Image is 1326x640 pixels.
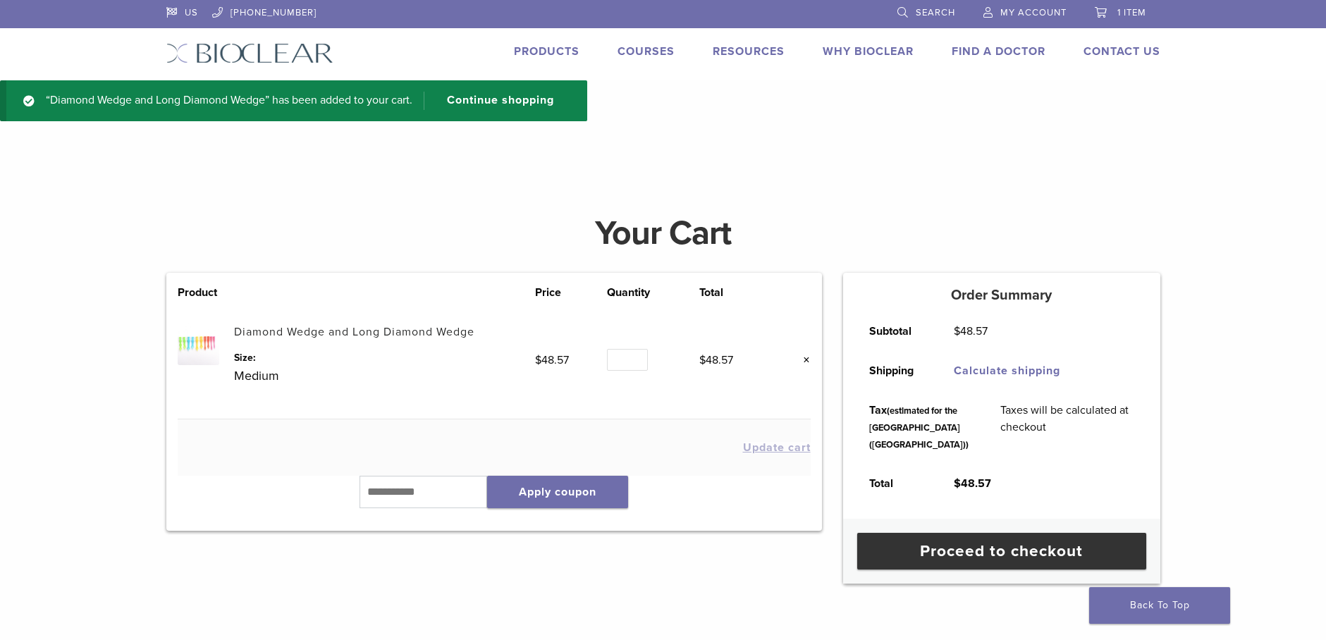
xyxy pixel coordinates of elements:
[1083,44,1160,59] a: Contact Us
[954,324,988,338] bdi: 48.57
[535,353,569,367] bdi: 48.57
[1000,7,1067,18] span: My Account
[954,364,1060,378] a: Calculate shipping
[607,284,699,301] th: Quantity
[854,390,985,464] th: Tax
[843,287,1160,304] h5: Order Summary
[916,7,955,18] span: Search
[713,44,785,59] a: Resources
[699,353,733,367] bdi: 48.57
[952,44,1045,59] a: Find A Doctor
[743,442,811,453] button: Update cart
[178,284,234,301] th: Product
[699,353,706,367] span: $
[156,216,1171,250] h1: Your Cart
[857,533,1146,570] a: Proceed to checkout
[954,324,960,338] span: $
[166,43,333,63] img: Bioclear
[424,92,565,110] a: Continue shopping
[699,284,772,301] th: Total
[234,325,474,339] a: Diamond Wedge and Long Diamond Wedge
[854,464,938,503] th: Total
[792,351,811,369] a: Remove this item
[954,476,961,491] span: $
[535,353,541,367] span: $
[1117,7,1146,18] span: 1 item
[618,44,675,59] a: Courses
[823,44,914,59] a: Why Bioclear
[869,405,969,450] small: (estimated for the [GEOGRAPHIC_DATA] ([GEOGRAPHIC_DATA]))
[1089,587,1230,624] a: Back To Top
[234,365,535,386] p: Medium
[514,44,579,59] a: Products
[535,284,608,301] th: Price
[234,350,535,365] dt: Size:
[954,476,991,491] bdi: 48.57
[178,324,219,365] img: Diamond Wedge and Long Diamond Wedge
[985,390,1150,464] td: Taxes will be calculated at checkout
[854,312,938,351] th: Subtotal
[487,476,628,508] button: Apply coupon
[854,351,938,390] th: Shipping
